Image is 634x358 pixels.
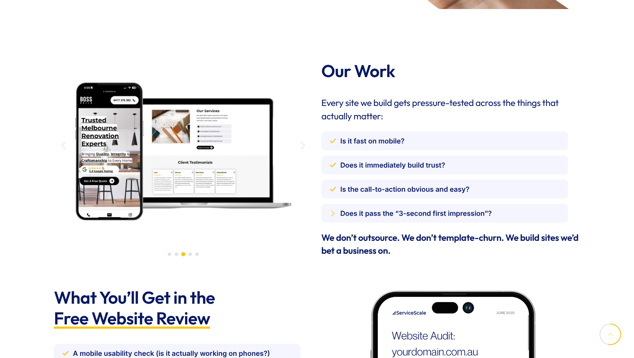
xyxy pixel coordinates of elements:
h4: Every site we build gets pressure-tested across the things that actually matter: [321,97,580,122]
span: Free Website Review [54,308,210,329]
h2: Our Work [321,61,580,81]
div: Image Carousel [54,61,313,242]
div: Next slide [298,140,308,150]
div: Previous slide [58,140,69,150]
h4: We don’t outsource. We don’t template-churn. We build sites we’d bet a business on. [321,231,580,257]
img: ServiceScale Wesites For Tradies - Client 2 [54,61,313,242]
span: Does it pass the “3-second first impression”? [340,207,492,219]
span: Does it immediately build trust? [340,159,445,171]
div: 3 / 5 [54,61,313,242]
h2: What You’ll Get in the [54,287,313,329]
span: Is the call-to-action obvious and easy? [340,183,469,195]
span: Is it fast on mobile? [340,135,405,147]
